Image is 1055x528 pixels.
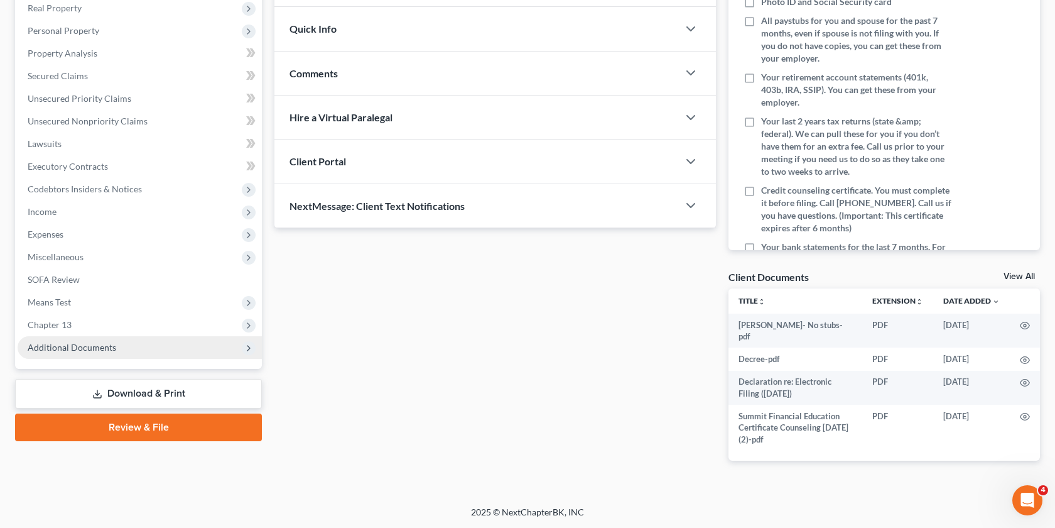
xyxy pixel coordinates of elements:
[28,70,88,81] span: Secured Claims
[872,296,923,305] a: Extensionunfold_more
[28,319,72,330] span: Chapter 13
[728,371,862,405] td: Declaration re: Electronic Filing ([DATE])
[943,296,1000,305] a: Date Added expand_more
[28,342,116,353] span: Additional Documents
[933,314,1010,348] td: [DATE]
[758,298,766,305] i: unfold_more
[28,3,82,13] span: Real Property
[728,314,862,348] td: [PERSON_NAME]- No stubs-pdf
[992,298,1000,305] i: expand_more
[28,138,62,149] span: Lawsuits
[28,184,142,194] span: Codebtors Insiders & Notices
[15,414,262,441] a: Review & File
[18,87,262,110] a: Unsecured Priority Claims
[1012,485,1042,515] iframe: Intercom live chat
[862,405,933,451] td: PDF
[18,65,262,87] a: Secured Claims
[28,116,148,126] span: Unsecured Nonpriority Claims
[28,229,63,239] span: Expenses
[289,111,392,123] span: Hire a Virtual Paralegal
[18,268,262,291] a: SOFA Review
[862,348,933,370] td: PDF
[761,241,951,266] span: Your bank statements for the last 7 months. For all accounts.
[28,274,80,285] span: SOFA Review
[933,405,1010,451] td: [DATE]
[28,93,131,104] span: Unsecured Priority Claims
[738,296,766,305] a: Titleunfold_more
[15,379,262,409] a: Download & Print
[862,314,933,348] td: PDF
[28,297,71,307] span: Means Test
[18,110,262,133] a: Unsecured Nonpriority Claims
[28,206,57,217] span: Income
[761,184,951,234] span: Credit counseling certificate. You must complete it before filing. Call [PHONE_NUMBER]. Call us i...
[18,133,262,155] a: Lawsuits
[289,23,337,35] span: Quick Info
[1038,485,1048,495] span: 4
[28,161,108,172] span: Executory Contracts
[761,71,951,109] span: Your retirement account statements (401k, 403b, IRA, SSIP). You can get these from your employer.
[18,42,262,65] a: Property Analysis
[916,298,923,305] i: unfold_more
[728,348,862,370] td: Decree-pdf
[289,155,346,167] span: Client Portal
[728,270,809,283] div: Client Documents
[289,200,465,212] span: NextMessage: Client Text Notifications
[862,371,933,405] td: PDF
[28,251,84,262] span: Miscellaneous
[728,405,862,451] td: Summit Financial Education Certificate Counseling [DATE] (2)-pdf
[28,25,99,36] span: Personal Property
[761,14,951,65] span: All paystubs for you and spouse for the past 7 months, even if spouse is not filing with you. If ...
[289,67,338,79] span: Comments
[1004,272,1035,281] a: View All
[18,155,262,178] a: Executory Contracts
[933,371,1010,405] td: [DATE]
[28,48,97,58] span: Property Analysis
[761,115,951,178] span: Your last 2 years tax returns (state &amp; federal). We can pull these for you if you don’t have ...
[933,348,1010,370] td: [DATE]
